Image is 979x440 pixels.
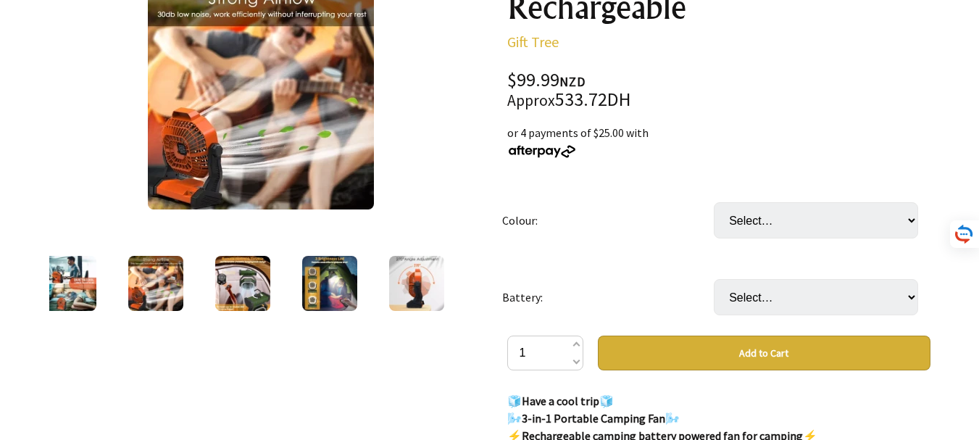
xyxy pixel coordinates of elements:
[128,256,183,311] img: Portable Camping Fan Rechargeable
[389,256,444,311] img: Portable Camping Fan Rechargeable
[559,73,586,90] span: NZD
[41,256,96,311] img: Portable Camping Fan Rechargeable
[215,256,270,311] img: Portable Camping Fan Rechargeable
[507,411,680,426] strong: 🌬️3-in-1 Portable Camping Fan🌬️
[507,91,555,110] small: Approx
[302,256,357,311] img: Portable Camping Fan Rechargeable
[507,33,559,51] a: Gift Tree
[507,394,614,408] strong: 🧊Have a cool trip🧊
[507,71,930,109] div: $99.99 533.72DH
[502,182,714,259] td: Colour:
[507,124,930,159] div: or 4 payments of $25.00 with
[502,259,714,336] td: Battery:
[598,336,930,370] button: Add to Cart
[507,145,577,158] img: Afterpay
